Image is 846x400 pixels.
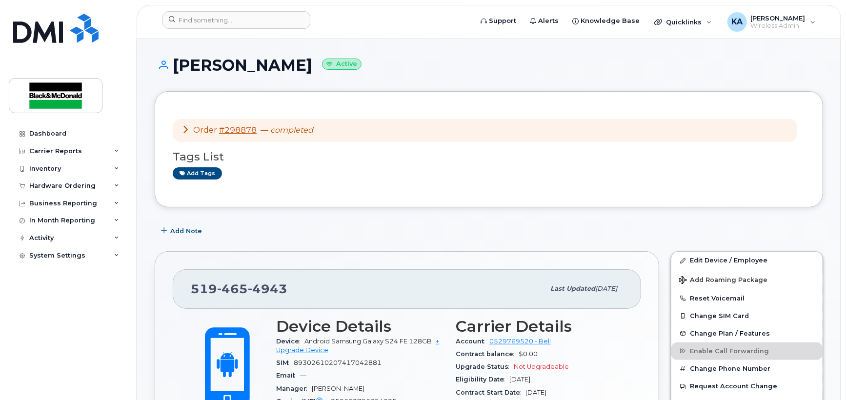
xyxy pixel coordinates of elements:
[276,338,439,354] a: + Upgrade Device
[300,372,306,379] span: —
[671,342,823,360] button: Enable Call Forwarding
[519,350,538,358] span: $0.00
[671,269,823,289] button: Add Roaming Package
[173,151,805,163] h3: Tags List
[276,385,312,392] span: Manager
[690,347,769,355] span: Enable Call Forwarding
[219,125,257,135] a: #298878
[261,125,313,135] span: —
[173,167,222,180] a: Add tags
[671,378,823,395] button: Request Account Change
[456,318,624,335] h3: Carrier Details
[276,318,444,335] h3: Device Details
[671,252,823,269] a: Edit Device / Employee
[270,125,313,135] em: completed
[456,338,489,345] span: Account
[155,57,823,74] h1: [PERSON_NAME]
[456,363,514,370] span: Upgrade Status
[191,281,287,296] span: 519
[595,285,617,292] span: [DATE]
[294,359,382,366] span: 89302610207417042881
[550,285,595,292] span: Last updated
[456,376,509,383] span: Eligibility Date
[276,359,294,366] span: SIM
[170,226,202,236] span: Add Note
[525,389,546,396] span: [DATE]
[509,376,530,383] span: [DATE]
[304,338,432,345] span: Android Samsung Galaxy S24 FE 128GB
[679,276,767,285] span: Add Roaming Package
[193,125,217,135] span: Order
[690,330,770,337] span: Change Plan / Features
[456,350,519,358] span: Contract balance
[514,363,569,370] span: Not Upgradeable
[671,307,823,325] button: Change SIM Card
[322,59,362,70] small: Active
[671,360,823,378] button: Change Phone Number
[671,325,823,342] button: Change Plan / Features
[456,389,525,396] span: Contract Start Date
[155,222,210,240] button: Add Note
[248,281,287,296] span: 4943
[276,372,300,379] span: Email
[217,281,248,296] span: 465
[312,385,364,392] span: [PERSON_NAME]
[489,338,551,345] a: 0529769520 - Bell
[671,290,823,307] button: Reset Voicemail
[276,338,304,345] span: Device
